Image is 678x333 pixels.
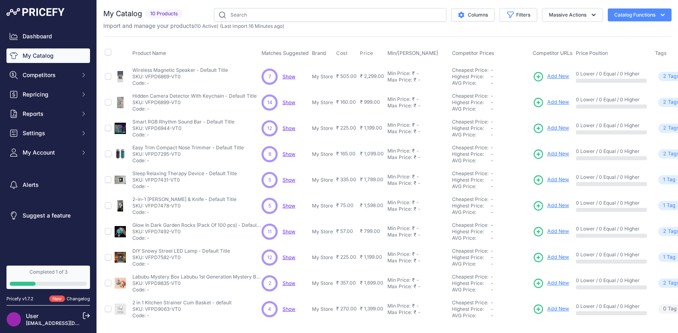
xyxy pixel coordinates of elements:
span: 7 [268,73,271,80]
a: Show [282,151,295,157]
span: 2 [663,98,666,106]
div: ₹ [412,148,415,154]
span: - [491,274,493,280]
span: - [491,80,493,86]
a: Show [282,228,295,235]
div: - [415,148,419,154]
span: Competitor Prices [452,50,494,56]
span: 10 Products [145,9,183,19]
span: - [491,228,493,235]
span: ₹ 57.00 [336,228,353,234]
a: Show [282,125,295,131]
p: DIY Snowy Street LED Lamp - Default Title [132,248,230,254]
a: Show [282,306,295,312]
span: ₹ 225.00 [336,254,356,260]
div: AVG Price: [452,287,491,293]
a: Alerts [6,178,90,192]
div: - [416,206,421,212]
div: - [416,258,421,264]
span: Add New [547,279,569,287]
span: Brand [312,50,326,56]
button: Filters [500,8,537,22]
span: - [491,299,493,306]
span: ₹ 1,598.00 [360,202,383,208]
div: - [415,277,419,283]
span: - [491,157,493,163]
button: Catalog Functions [608,8,672,21]
a: Suggest a feature [6,208,90,223]
span: ₹ 1,199.00 [360,254,382,260]
span: - [491,196,493,202]
div: ₹ [412,225,415,232]
p: Code: - [132,157,244,164]
p: Easy Trim Compact Nose Trimmer - Default Title [132,145,244,151]
span: Tags [655,50,667,56]
span: - [491,170,493,176]
span: 0 [663,305,666,313]
button: Settings [6,126,90,140]
span: 2 [663,150,666,158]
button: Massive Actions [542,8,603,22]
p: 0 Lower / 0 Equal / 0 Higher [576,277,647,284]
span: - [491,132,493,138]
a: Add New [533,149,569,160]
a: My Catalog [6,48,90,63]
p: 0 Lower / 0 Equal / 0 Higher [576,174,647,180]
p: My Store [312,228,333,235]
button: Repricing [6,87,90,102]
p: My Store [312,280,333,287]
span: ₹ 1,799.00 [360,176,383,182]
span: 12 [267,125,272,132]
p: My Store [312,73,333,80]
span: New [49,295,65,302]
span: ₹ 1,399.00 [360,306,383,312]
div: Highest Price: [452,125,491,132]
div: AVG Price: [452,209,491,216]
div: AVG Price: [452,157,491,164]
div: ₹ [414,154,416,161]
div: Pricefy v1.7.2 [6,295,33,302]
p: 0 Lower / 0 Equal / 0 Higher [576,71,647,77]
a: Cheapest Price: [452,93,488,99]
span: Show [282,177,295,183]
p: Hidden Camera Detector With Keychain - Default Title [132,93,257,99]
span: 2 [663,279,666,287]
nav: Sidebar [6,29,90,256]
span: - [491,235,493,241]
span: 5 [268,176,271,184]
button: Competitors [6,68,90,82]
div: Highest Price: [452,254,491,261]
span: 2 [268,280,271,287]
span: Add New [547,150,569,158]
p: SKU: VFPD8835-VT0 [132,280,262,287]
p: Import and manage your products [103,22,284,30]
span: Add New [547,253,569,261]
div: Min Price: [387,148,410,154]
span: - [491,67,493,73]
span: ₹ 1,699.00 [360,280,383,286]
p: Code: - [132,132,234,138]
div: AVG Price: [452,132,491,138]
p: SKU: VFPD9063-VT0 [132,306,232,312]
span: Price Position [576,50,608,56]
span: Add New [547,176,569,184]
span: - [491,222,493,228]
a: Cheapest Price: [452,274,488,280]
a: Cheapest Price: [452,248,488,254]
div: - [415,251,419,258]
span: Matches Suggested [262,50,309,56]
p: Code: - [132,209,236,216]
span: Competitors [23,71,75,79]
div: ₹ [414,258,416,264]
a: [EMAIL_ADDRESS][DOMAIN_NAME] [26,320,110,326]
a: Show [282,254,295,260]
div: - [416,128,421,135]
span: ( ) [194,23,218,29]
div: Max Price: [387,258,412,264]
a: Completed 1 of 3 [6,266,90,289]
a: Dashboard [6,29,90,44]
div: Highest Price: [452,177,491,183]
h2: My Catalog [103,8,142,19]
div: - [416,77,421,83]
button: Cost [336,50,349,57]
